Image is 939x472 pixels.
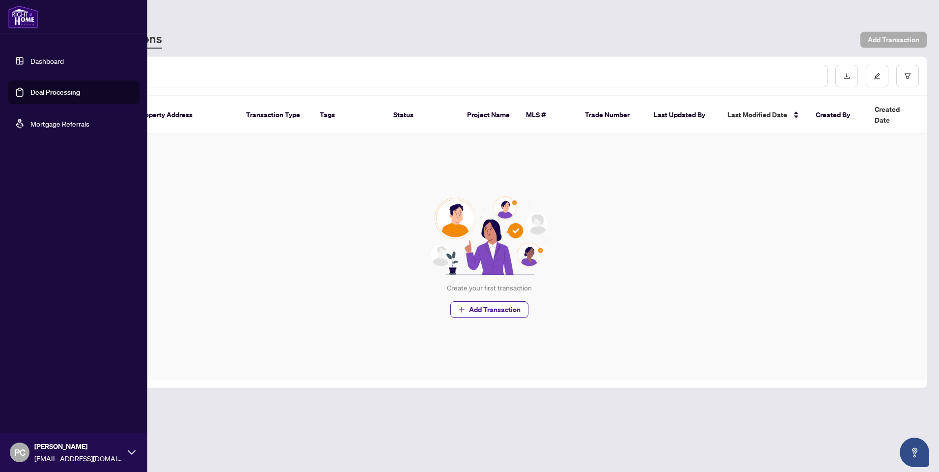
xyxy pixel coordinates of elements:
[875,104,916,126] span: Created Date
[238,96,312,134] th: Transaction Type
[469,302,521,317] span: Add Transaction
[727,109,787,120] span: Last Modified Date
[30,119,89,128] a: Mortgage Referrals
[896,65,919,87] button: filter
[450,301,528,318] button: Add Transaction
[458,306,465,313] span: plus
[447,283,532,293] div: Create your first transaction
[866,65,888,87] button: edit
[459,96,518,134] th: Project Name
[130,96,238,134] th: Property Address
[426,196,552,275] img: Null State Icon
[8,5,38,28] img: logo
[34,441,123,452] span: [PERSON_NAME]
[867,96,936,134] th: Created Date
[14,446,26,459] span: PC
[646,96,719,134] th: Last Updated By
[808,96,867,134] th: Created By
[874,73,881,79] span: edit
[30,56,64,65] a: Dashboard
[518,96,577,134] th: MLS #
[34,453,123,464] span: [EMAIL_ADDRESS][DOMAIN_NAME]
[719,96,808,134] th: Last Modified Date
[860,31,927,48] button: Add Transaction
[577,96,646,134] th: Trade Number
[312,96,386,134] th: Tags
[386,96,459,134] th: Status
[843,73,850,79] span: download
[835,65,858,87] button: download
[904,73,911,79] span: filter
[900,438,929,467] button: Open asap
[30,88,80,97] a: Deal Processing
